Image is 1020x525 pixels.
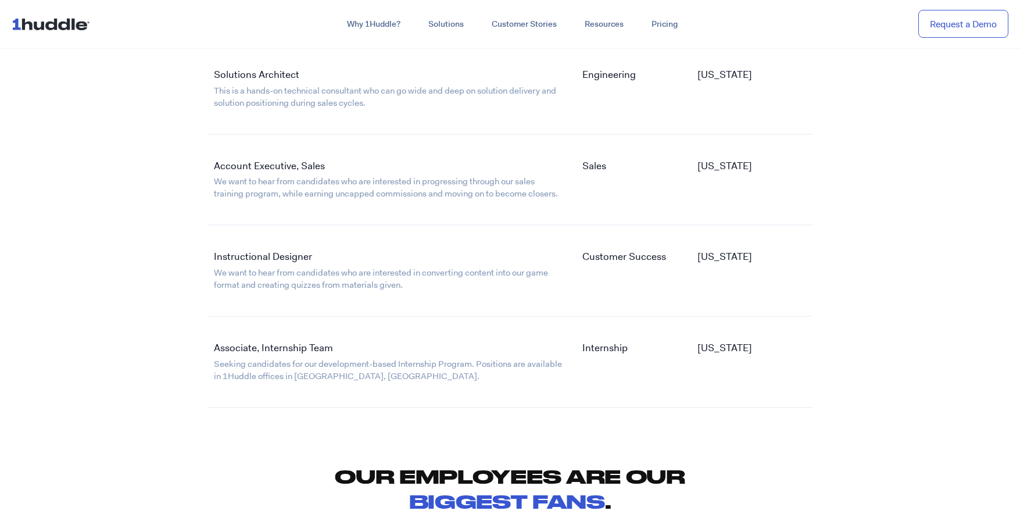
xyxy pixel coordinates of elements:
[697,159,752,172] a: [US_STATE]
[571,14,638,35] a: Resources
[478,14,571,35] a: Customer Stories
[918,10,1008,38] a: Request a Demo
[214,85,556,109] a: This is a hands-on technical consultant who can go wide and deep on solution delivery and solutio...
[582,250,666,263] a: Customer Success
[208,464,813,515] h2: Our employees are our .
[697,68,752,81] a: [US_STATE]
[582,159,606,172] a: Sales
[214,68,299,81] a: Solutions Architect
[214,250,312,263] a: Instructional Designer
[214,341,333,354] a: Associate, Internship Team
[638,14,692,35] a: Pricing
[214,358,562,382] a: Seeking candidates for our development-based Internship Program. Positions are available in 1Hudd...
[409,490,605,512] span: biggest fans
[214,267,548,291] a: We want to hear from candidates who are interested in converting content into our game format and...
[582,341,628,354] a: Internship
[582,68,636,81] a: Engineering
[414,14,478,35] a: Solutions
[214,176,558,199] a: We want to hear from candidates who are interested in progressing through our sales training prog...
[697,341,752,354] a: [US_STATE]
[697,250,752,263] a: [US_STATE]
[214,159,325,172] a: Account Executive, Sales
[333,14,414,35] a: Why 1Huddle?
[12,13,95,35] img: ...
